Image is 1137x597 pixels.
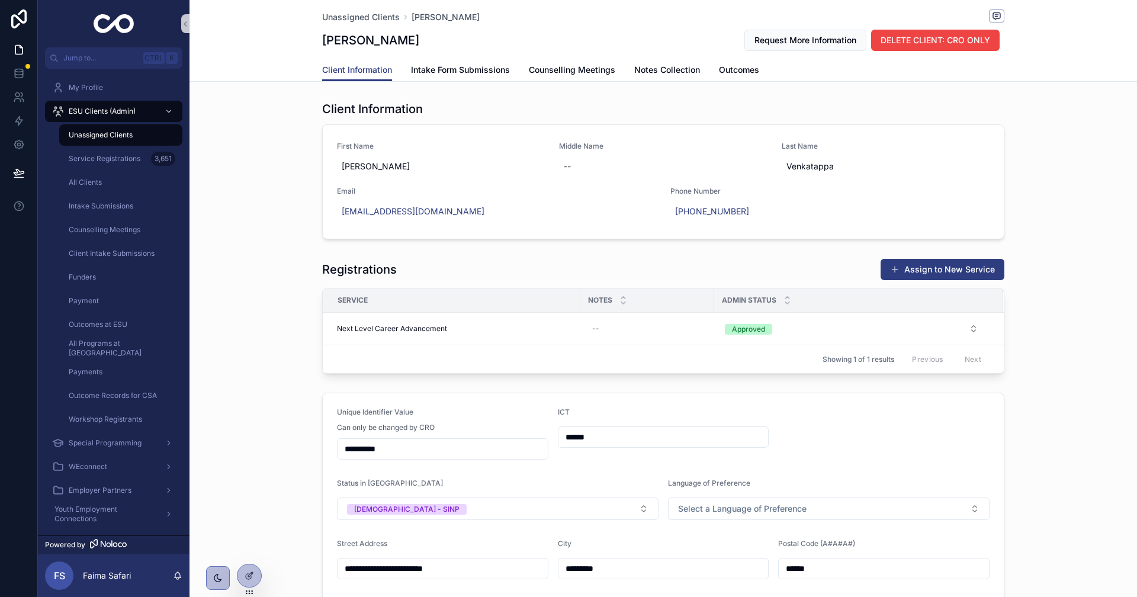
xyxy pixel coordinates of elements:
span: Ctrl [143,52,165,64]
span: Payments [69,367,102,377]
a: Special Programming [45,432,182,454]
span: Request More Information [754,34,856,46]
span: Unassigned Clients [69,130,133,140]
a: Unassigned Clients [322,11,400,23]
a: WEconnect [45,456,182,477]
span: Street Address [337,539,387,548]
span: Youth Employment Connections [54,505,155,524]
span: Client Information [322,64,392,76]
span: Email [337,187,656,196]
a: Unassigned Clients [59,124,182,146]
button: Jump to...CtrlK [45,47,182,69]
h1: Registrations [322,261,397,278]
span: Outcomes at ESU [69,320,127,329]
span: Funders [69,272,96,282]
span: Special Programming [69,438,142,448]
span: Postal Code (A#A#A#) [778,539,855,548]
a: Client Information [322,59,392,82]
div: Approved [732,324,765,335]
button: Assign to New Service [881,259,1004,280]
span: My Profile [69,83,103,92]
span: Showing 1 of 1 results [823,355,894,364]
span: Notes [588,296,612,305]
a: -- [587,319,707,338]
a: Intake Form Submissions [411,59,510,83]
h1: Client Information [322,101,423,117]
span: Venkatappa [786,161,985,172]
span: First Name [337,142,545,151]
span: Unique Identifier Value [337,407,413,416]
span: Counselling Meetings [69,225,140,235]
span: Select a Language of Preference [678,503,807,515]
span: ESU Clients (Admin) [69,107,136,116]
a: Payment [59,290,182,312]
span: Service Registrations [69,154,140,163]
span: FS [54,569,65,583]
button: Select Button [668,497,990,520]
span: Language of Preference [668,479,750,487]
div: -- [592,324,599,333]
a: Select Button [715,317,988,340]
a: Client Intake Submissions [59,243,182,264]
span: Powered by [45,540,85,550]
img: App logo [94,14,134,33]
span: Status in [GEOGRAPHIC_DATA] [337,479,443,487]
button: DELETE CLIENT: CRO ONLY [871,30,1000,51]
span: Payment [69,296,99,306]
a: [PERSON_NAME] [412,11,480,23]
span: All Clients [69,178,102,187]
a: Funders [59,267,182,288]
div: scrollable content [38,69,189,535]
span: Outcome Records for CSA [69,391,157,400]
span: Workshop Registrants [69,415,142,424]
a: ESU Clients (Admin) [45,101,182,122]
a: All Clients [59,172,182,193]
a: Counselling Meetings [59,219,182,240]
span: K [167,53,176,63]
span: WEconnect [69,462,107,471]
span: City [558,539,571,548]
span: Notes Collection [634,64,700,76]
span: Can only be changed by CRO [337,423,435,432]
div: -- [564,161,571,172]
a: Service Registrations3,651 [59,148,182,169]
button: Select Button [715,318,988,339]
span: Next Level Career Advancement [337,324,447,333]
h1: [PERSON_NAME] [322,32,419,49]
a: Notes Collection [634,59,700,83]
a: Outcome Records for CSA [59,385,182,406]
a: My Profile [45,77,182,98]
a: Workshop Registrants [59,409,182,430]
a: Employer Partners [45,480,182,501]
span: DELETE CLIENT: CRO ONLY [881,34,990,46]
div: 3,651 [151,152,175,166]
span: Last Name [782,142,990,151]
a: Outcomes [719,59,759,83]
span: Intake Submissions [69,201,133,211]
span: Middle Name [559,142,767,151]
a: Outcomes at ESU [59,314,182,335]
a: Youth Employment Connections [45,503,182,525]
a: Next Level Career Advancement [337,324,573,333]
a: [PHONE_NUMBER] [675,206,749,217]
a: [EMAIL_ADDRESS][DOMAIN_NAME] [342,206,484,217]
div: [DEMOGRAPHIC_DATA] - SINP [354,504,460,515]
p: Faima Safari [83,570,131,582]
span: All Programs at [GEOGRAPHIC_DATA] [69,339,171,358]
span: [PERSON_NAME] [342,161,540,172]
span: Phone Number [670,187,990,196]
a: First Name[PERSON_NAME]Middle Name--Last NameVenkatappaEmail[EMAIL_ADDRESS][DOMAIN_NAME]Phone Num... [323,125,1004,239]
button: Request More Information [744,30,866,51]
span: Outcomes [719,64,759,76]
span: Jump to... [63,53,139,63]
span: Admin Status [722,296,776,305]
a: Payments [59,361,182,383]
a: Counselling Meetings [529,59,615,83]
a: All Programs at [GEOGRAPHIC_DATA] [59,338,182,359]
span: Client Intake Submissions [69,249,155,258]
span: Intake Form Submissions [411,64,510,76]
span: Counselling Meetings [529,64,615,76]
